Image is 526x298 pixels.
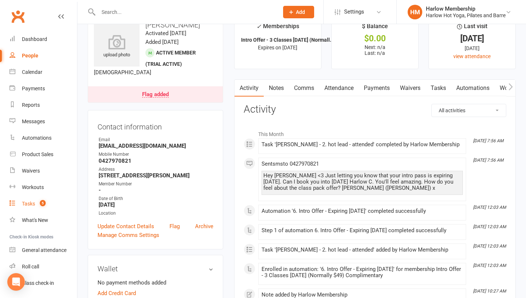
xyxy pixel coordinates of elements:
[9,97,77,113] a: Reports
[22,280,54,286] div: Class check-in
[263,173,461,191] div: Hey [PERSON_NAME] <3 Just letting you know that your intro pass is expiring [DATE]. Can I book yo...
[256,23,261,30] i: ✓
[451,80,495,97] a: Automations
[9,31,77,48] a: Dashboard
[99,158,213,164] strong: 0427970821
[94,21,217,29] h3: [PERSON_NAME]
[99,136,213,143] div: Email
[98,278,213,287] li: No payment methods added
[98,222,154,231] a: Update Contact Details
[256,22,299,35] div: Memberships
[262,266,463,279] div: Enrolled in automation: '6. Intro Offer - Expiring [DATE]' for membership Intro Offer - 3 Classes...
[169,222,180,231] a: Flag
[99,181,213,188] div: Member Number
[99,201,213,208] strong: [DATE]
[9,7,27,26] a: Clubworx
[258,45,297,50] span: Expires on [DATE]
[22,69,42,75] div: Calendar
[99,172,213,179] strong: [STREET_ADDRESS][PERSON_NAME]
[473,205,506,210] i: [DATE] 12:03 AM
[9,48,77,64] a: People
[9,113,77,130] a: Messages
[9,275,77,291] a: Class kiosk mode
[244,127,506,138] li: This Month
[98,265,213,273] h3: Wallet
[22,264,39,269] div: Roll call
[473,244,506,249] i: [DATE] 12:03 AM
[435,44,509,52] div: [DATE]
[473,158,503,163] i: [DATE] 7:56 AM
[344,4,364,20] span: Settings
[99,210,213,217] div: Location
[94,69,151,76] span: [DEMOGRAPHIC_DATA]
[244,104,506,115] h3: Activity
[262,247,463,253] div: Task '[PERSON_NAME] - 2. hot lead - attended' added by Harlow Membership
[195,222,213,231] a: Archive
[145,30,186,37] time: Activated [DATE]
[9,80,77,97] a: Payments
[395,80,426,97] a: Waivers
[453,53,491,59] a: view attendance
[9,179,77,196] a: Workouts
[9,196,77,212] a: Tasks 5
[473,288,506,294] i: [DATE] 10:27 AM
[264,80,289,97] a: Notes
[408,5,422,19] div: HM
[9,64,77,80] a: Calendar
[473,224,506,229] i: [DATE] 12:03 AM
[22,201,35,207] div: Tasks
[142,92,169,98] div: Flag added
[241,37,334,43] strong: Intro Offer - 3 Classes [DATE] (Normall...
[22,247,66,253] div: General attendance
[99,151,213,158] div: Mobile Number
[296,9,305,15] span: Add
[145,39,179,45] time: Added [DATE]
[426,12,506,19] div: Harlow Hot Yoga, Pilates and Barre
[262,161,319,167] span: Sent sms to 0427970821
[22,53,38,59] div: People
[262,142,463,148] div: Task '[PERSON_NAME] - 2. hot lead - attended' completed by Harlow Membership
[235,80,264,97] a: Activity
[9,130,77,146] a: Automations
[473,138,503,143] i: [DATE] 7:56 AM
[22,184,44,190] div: Workouts
[338,44,412,56] p: Next: n/a Last: n/a
[338,35,412,42] div: $0.00
[9,146,77,163] a: Product Sales
[98,289,136,298] a: Add Credit Card
[435,35,509,42] div: [DATE]
[22,118,45,124] div: Messages
[9,163,77,179] a: Waivers
[319,80,359,97] a: Attendance
[99,195,213,202] div: Date of Birth
[457,22,487,35] div: Last visit
[99,187,213,193] strong: -
[22,151,53,157] div: Product Sales
[262,208,463,214] div: Automation '6. Intro Offer - Expiring [DATE]' completed successfully
[426,80,451,97] a: Tasks
[40,200,46,206] span: 5
[22,135,52,141] div: Automations
[9,242,77,259] a: General attendance kiosk mode
[22,86,45,91] div: Payments
[262,227,463,234] div: Step 1 of automation 6. Intro Offer - Expiring [DATE] completed successfully
[98,231,159,239] a: Manage Comms Settings
[22,217,48,223] div: What's New
[9,212,77,229] a: What's New
[283,6,314,18] button: Add
[359,80,395,97] a: Payments
[262,292,463,298] div: Note added by Harlow Membership
[7,273,25,291] div: Open Intercom Messenger
[289,80,319,97] a: Comms
[99,166,213,173] div: Address
[94,35,140,59] div: upload photo
[9,259,77,275] a: Roll call
[99,143,213,149] strong: [EMAIL_ADDRESS][DOMAIN_NAME]
[22,36,47,42] div: Dashboard
[473,263,506,268] i: [DATE] 12:03 AM
[145,50,196,67] span: Active member (trial active)
[96,7,274,17] input: Search...
[98,120,213,131] h3: Contact information
[426,5,506,12] div: Harlow Membership
[22,168,40,174] div: Waivers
